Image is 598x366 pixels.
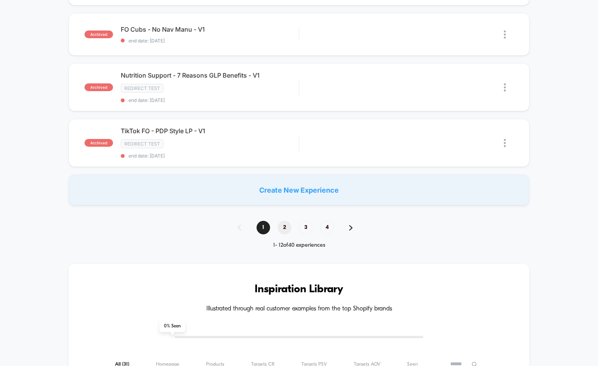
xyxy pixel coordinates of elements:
div: Create New Experience [69,175,529,205]
span: end date: [DATE] [121,153,299,159]
span: Nutrition Support - 7 Reasons GLP Benefits - V1 [121,71,299,79]
span: end date: [DATE] [121,97,299,103]
h4: Illustrated through real customer examples from the top Shopify brands [92,305,506,313]
span: end date: [DATE] [121,38,299,44]
img: pagination forward [349,225,353,230]
span: 0 % Seen [159,320,185,332]
span: archived [84,139,113,147]
span: archived [84,83,113,91]
img: close [504,30,506,39]
span: 2 [278,221,291,234]
h3: Inspiration Library [92,283,506,296]
img: close [504,139,506,147]
span: TikTok FO - PDP Style LP - V1 [121,127,299,135]
div: 1 - 12 of 40 experiences [230,242,368,249]
span: 4 [320,221,334,234]
span: 3 [299,221,313,234]
span: Redirect Test [121,84,164,93]
span: archived [84,30,113,38]
span: 1 [257,221,270,234]
img: close [504,83,506,91]
span: Redirect Test [121,139,164,148]
span: FO Cubs - No Nav Manu - V1 [121,25,299,33]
